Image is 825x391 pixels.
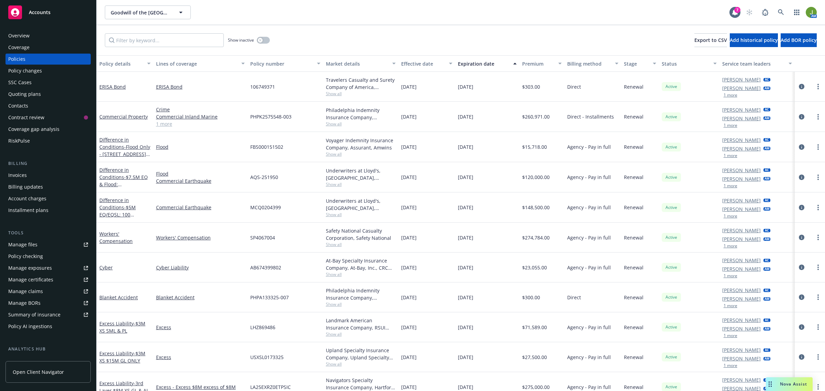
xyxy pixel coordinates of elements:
[8,77,32,88] div: SSC Cases
[724,154,737,158] button: 1 more
[156,83,245,90] a: ERISA Bond
[5,274,91,285] a: Manage certificates
[455,55,519,72] button: Expiration date
[458,83,473,90] span: [DATE]
[99,197,143,232] a: Difference in Conditions
[722,227,761,234] a: [PERSON_NAME]
[156,324,245,331] a: Excess
[250,264,281,271] span: AB674399802
[724,214,737,218] button: 1 more
[567,83,581,90] span: Direct
[156,294,245,301] a: Blanket Accident
[326,257,396,271] div: At-Bay Specialty Insurance Company, At-Bay, Inc., CRC Group
[105,5,191,19] button: Goodwill of the [GEOGRAPHIC_DATA]
[326,107,396,121] div: Philadelphia Indemnity Insurance Company, [GEOGRAPHIC_DATA] Insurance Companies
[8,193,46,204] div: Account charges
[624,264,643,271] span: Renewal
[156,120,245,127] a: 1 more
[624,294,643,301] span: Renewal
[8,30,30,41] div: Overview
[797,323,806,331] a: circleInformation
[522,264,547,271] span: $23,055.00
[567,113,614,120] span: Direct - Installments
[624,204,643,211] span: Renewal
[5,355,91,366] a: Loss summary generator
[29,10,51,15] span: Accounts
[797,293,806,301] a: circleInformation
[730,37,778,43] span: Add historical policy
[722,197,761,204] a: [PERSON_NAME]
[326,167,396,181] div: Underwriters at Lloyd's, [GEOGRAPHIC_DATA], [PERSON_NAME] of [GEOGRAPHIC_DATA], [GEOGRAPHIC_DATA]
[664,114,678,120] span: Active
[722,175,761,182] a: [PERSON_NAME]
[522,174,550,181] span: $120,000.00
[250,204,281,211] span: MCQ0204399
[724,364,737,368] button: 1 more
[250,324,275,331] span: LHZ869486
[458,354,473,361] span: [DATE]
[567,354,611,361] span: Agency - Pay in full
[99,264,113,271] a: Cyber
[156,60,237,67] div: Lines of coverage
[519,55,565,72] button: Premium
[814,173,822,181] a: more
[99,60,143,67] div: Policy details
[326,76,396,91] div: Travelers Casualty and Surety Company of America, Travelers Insurance
[156,106,245,113] a: Crime
[250,234,275,241] span: SP4067004
[401,113,417,120] span: [DATE]
[814,113,822,121] a: more
[722,205,761,213] a: [PERSON_NAME]
[624,113,643,120] span: Renewal
[326,212,396,217] span: Show all
[564,55,621,72] button: Billing method
[722,167,761,174] a: [PERSON_NAME]
[156,170,245,177] a: Flood
[814,263,822,271] a: more
[664,234,678,241] span: Active
[401,324,417,331] span: [DATE]
[458,113,473,120] span: [DATE]
[8,205,48,216] div: Installment plans
[722,60,785,67] div: Service team leaders
[8,239,37,250] div: Manage files
[5,239,91,250] a: Manage files
[567,234,611,241] span: Agency - Pay in full
[401,174,417,181] span: [DATE]
[522,60,554,67] div: Premium
[247,55,323,72] button: Policy number
[522,234,550,241] span: $274,784.00
[5,112,91,123] a: Contract review
[8,355,65,366] div: Loss summary generator
[13,368,64,376] span: Open Client Navigator
[401,354,417,361] span: [DATE]
[8,181,43,192] div: Billing updates
[797,82,806,91] a: circleInformation
[722,106,761,113] a: [PERSON_NAME]
[522,354,547,361] span: $27,500.00
[664,83,678,90] span: Active
[722,287,761,294] a: [PERSON_NAME]
[326,151,396,157] span: Show all
[781,33,817,47] button: Add BOR policy
[567,204,611,211] span: Agency - Pay in full
[797,173,806,181] a: circleInformation
[730,33,778,47] button: Add historical policy
[401,143,417,150] span: [DATE]
[99,83,126,90] a: ERISA Bond
[326,181,396,187] span: Show all
[111,9,170,16] span: Goodwill of the [GEOGRAPHIC_DATA]
[458,204,473,211] span: [DATE]
[99,320,145,334] a: Excess Liability
[250,143,283,150] span: FBS000151502
[790,5,804,19] a: Switch app
[458,264,473,271] span: [DATE]
[326,242,396,247] span: Show all
[797,203,806,212] a: circleInformation
[458,234,473,241] span: [DATE]
[250,113,291,120] span: PHPK2575548-003
[724,304,737,308] button: 1 more
[228,37,254,43] span: Show inactive
[5,230,91,236] div: Tools
[664,294,678,300] span: Active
